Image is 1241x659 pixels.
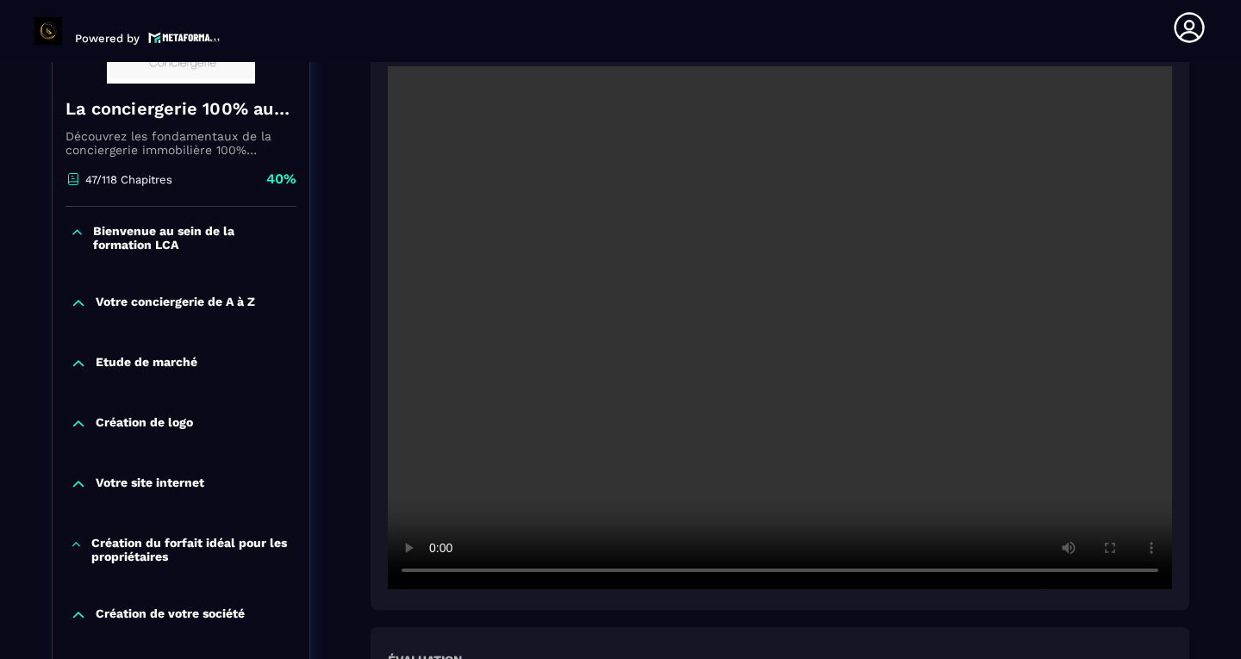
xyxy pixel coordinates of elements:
p: Bienvenue au sein de la formation LCA [93,224,292,252]
p: Création de logo [96,415,193,432]
p: Powered by [75,32,140,45]
h4: La conciergerie 100% automatisée [65,96,296,121]
img: logo [148,30,221,45]
p: Etude de marché [96,355,197,372]
img: logo-branding [34,17,62,45]
p: Votre conciergerie de A à Z [96,295,255,312]
p: Création de votre société [96,606,245,624]
p: Votre site internet [96,476,204,493]
p: 40% [266,170,296,189]
p: 47/118 Chapitres [85,173,172,186]
p: Découvrez les fondamentaux de la conciergerie immobilière 100% automatisée. Cette formation est c... [65,129,296,157]
p: Création du forfait idéal pour les propriétaires [91,536,292,563]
